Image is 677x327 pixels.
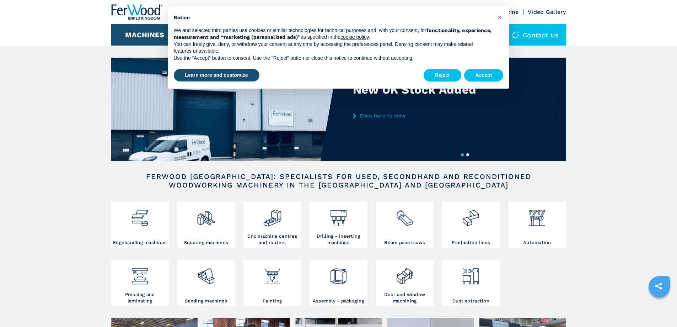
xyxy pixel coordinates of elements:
[508,201,566,248] a: Automation
[111,58,339,161] img: New UK Stock Added
[245,233,299,246] h3: Cnc machine centres and routers
[523,239,551,246] h3: Automation
[111,260,169,306] a: Pressing and laminating
[174,55,492,62] p: Use the “Accept” button to consent. Use the “Reject” button or close this notice to continue with...
[184,239,228,246] h3: Squaring machines
[461,203,480,227] img: linee_di_produzione_2.png
[466,153,469,156] button: 2
[243,201,301,248] a: Cnc machine centres and routers
[311,233,365,246] h3: Drilling - inserting machines
[185,298,227,304] h3: Sanding machines
[528,203,547,227] img: automazione.png
[263,203,282,227] img: centro_di_lavoro_cnc_2.png
[395,203,414,227] img: sezionatrici_2.png
[442,260,500,306] a: Dust extraction
[111,201,169,248] a: Edgebanding machines
[424,69,461,82] button: Reject
[263,298,282,304] h3: Painting
[130,262,149,286] img: pressa-strettoia.png
[505,24,566,46] div: Contact us
[329,203,348,227] img: foratrici_inseritrici_2.png
[384,239,425,246] h3: Beam panel saws
[111,4,162,20] img: Ferwood
[340,34,369,40] a: cookie policy
[528,9,566,15] a: Video Gallery
[650,277,667,295] a: sharethis
[498,13,502,21] span: ×
[376,260,434,306] a: Door and window machining
[125,31,164,39] button: Machines
[452,298,489,304] h3: Dust extraction
[174,14,492,21] h2: Notice
[174,27,492,41] p: We and selected third parties use cookies or similar technologies for technical purposes and, wit...
[512,31,519,38] img: Contact us
[313,298,364,304] h3: Assembly - packaging
[310,201,367,248] a: Drilling - inserting machines
[494,11,506,23] button: Close this notice
[263,262,282,286] img: verniciatura_1.png
[174,27,492,40] strong: functionality, experience, measurement and “marketing (personalized ads)”
[113,239,167,246] h3: Edgebanding machines
[461,262,480,286] img: aspirazione_1.png
[243,260,301,306] a: Painting
[177,260,235,306] a: Sanding machines
[197,203,215,227] img: squadratrici_2.png
[461,153,464,156] button: 1
[376,201,434,248] a: Beam panel saws
[130,203,149,227] img: bordatrici_1.png
[464,69,504,82] button: Accept
[174,41,492,55] p: You can freely give, deny, or withdraw your consent at any time by accessing the preferences pane...
[329,262,348,286] img: montaggio_imballaggio_2.png
[197,262,215,286] img: levigatrici_2.png
[353,113,492,118] a: Click here to view
[113,291,167,304] h3: Pressing and laminating
[452,239,490,246] h3: Production lines
[134,172,543,189] h2: FERWOOD [GEOGRAPHIC_DATA]: SPECIALISTS FOR USED, SECONDHAND AND RECONDITIONED WOODWORKING MACHINE...
[395,262,414,286] img: lavorazione_porte_finestre_2.png
[177,201,235,248] a: Squaring machines
[310,260,367,306] a: Assembly - packaging
[378,291,432,304] h3: Door and window machining
[647,295,672,322] iframe: Chat
[174,69,259,82] button: Learn more and customize
[442,201,500,248] a: Production lines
